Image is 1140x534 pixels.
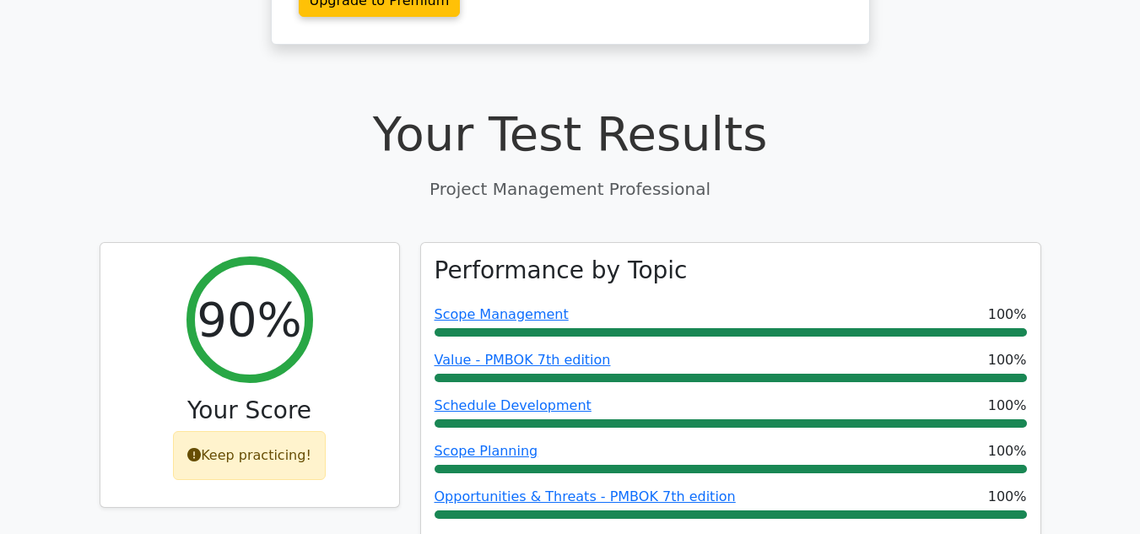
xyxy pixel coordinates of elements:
p: Project Management Professional [100,176,1041,202]
h1: Your Test Results [100,105,1041,162]
a: Value - PMBOK 7th edition [435,352,611,368]
h3: Your Score [114,396,386,425]
a: Scope Planning [435,443,538,459]
span: 100% [988,441,1027,461]
span: 100% [988,487,1027,507]
h2: 90% [197,291,301,348]
span: 100% [988,350,1027,370]
a: Schedule Development [435,397,592,413]
div: Keep practicing! [173,431,326,480]
a: Scope Management [435,306,569,322]
a: Opportunities & Threats - PMBOK 7th edition [435,488,736,504]
h3: Performance by Topic [435,256,688,285]
span: 100% [988,305,1027,325]
span: 100% [988,396,1027,416]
